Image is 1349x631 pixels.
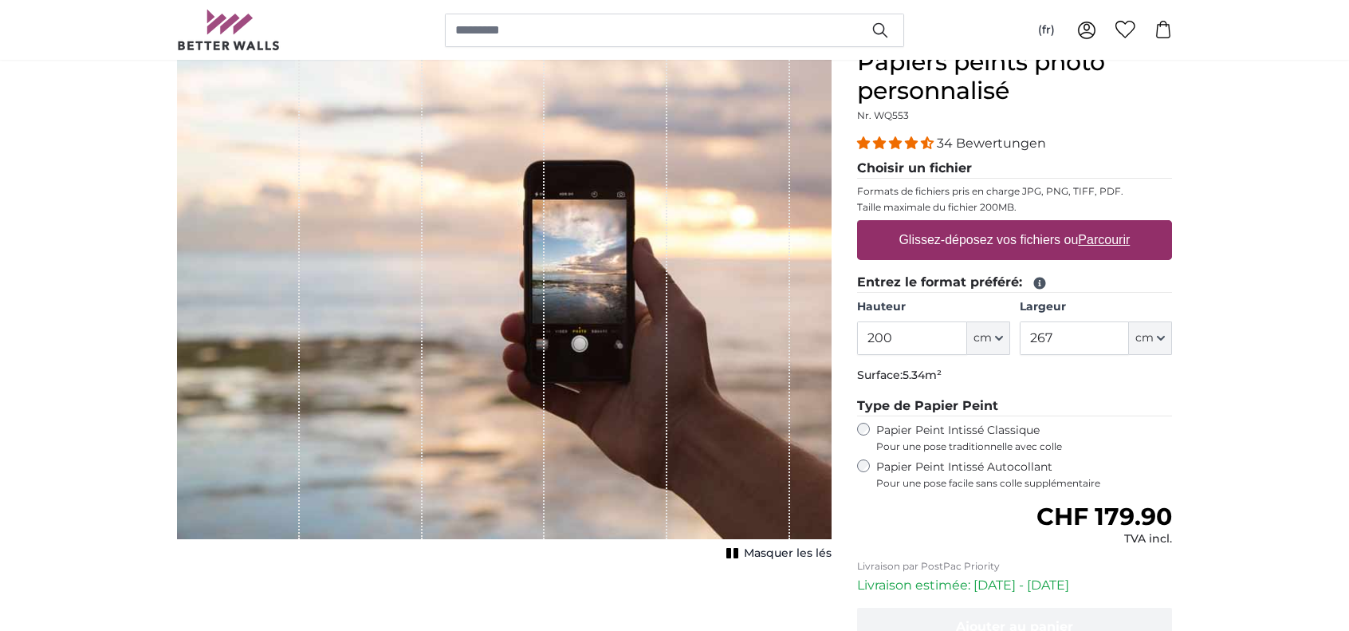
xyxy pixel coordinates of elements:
h1: Papiers peints photo personnalisé [857,48,1172,105]
label: Hauteur [857,299,1009,315]
button: cm [1129,321,1172,355]
u: Parcourir [1079,233,1131,246]
p: Formats de fichiers pris en charge JPG, PNG, TIFF, PDF. [857,185,1172,198]
div: TVA incl. [1036,531,1172,547]
span: CHF 179.90 [1036,502,1172,531]
button: (fr) [1025,16,1068,45]
legend: Entrez le format préféré: [857,273,1172,293]
span: Pour une pose traditionnelle avec colle [876,440,1172,453]
p: Taille maximale du fichier 200MB. [857,201,1172,214]
label: Papier Peint Intissé Autocollant [876,459,1172,490]
div: 1 of 1 [177,48,832,565]
button: Masquer les lés [722,542,832,565]
legend: Choisir un fichier [857,159,1172,179]
span: 4.32 stars [857,136,937,151]
p: Livraison par PostPac Priority [857,560,1172,573]
p: Livraison estimée: [DATE] - [DATE] [857,576,1172,595]
span: 34 Bewertungen [937,136,1046,151]
button: cm [967,321,1010,355]
label: Glissez-déposez vos fichiers ou [893,224,1137,256]
span: Pour une pose facile sans colle supplémentaire [876,477,1172,490]
img: Betterwalls [177,10,281,50]
span: Masquer les lés [744,546,832,562]
label: Papier Peint Intissé Classique [876,423,1172,453]
span: cm [973,330,992,346]
legend: Type de Papier Peint [857,396,1172,416]
span: Nr. WQ553 [857,109,909,121]
p: Surface: [857,368,1172,384]
span: 5.34m² [903,368,942,382]
span: cm [1135,330,1154,346]
label: Largeur [1020,299,1172,315]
